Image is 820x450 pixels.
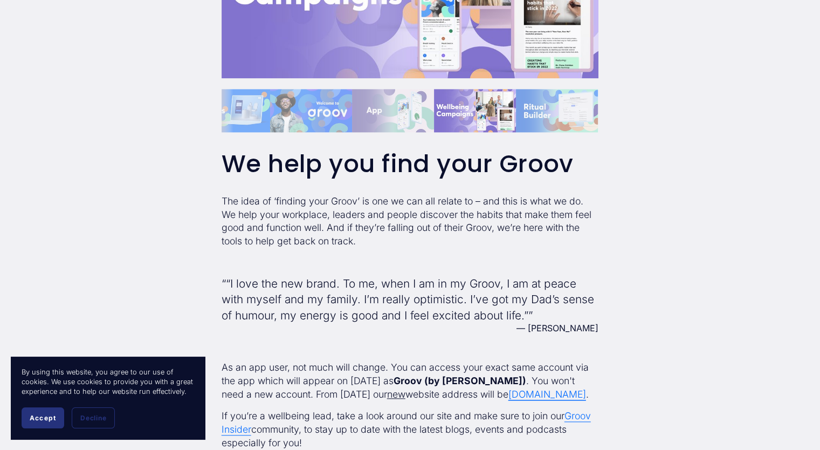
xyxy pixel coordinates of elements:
button: Decline [72,407,115,428]
p: The idea of ‘finding your Groov’ is one we can all relate to – and this is what we do. We help yo... [222,195,599,248]
span: Accept [30,414,56,422]
span: Decline [80,414,106,422]
p: If you’re a wellbeing lead, take a look around our site and make sure to join our community, to s... [222,410,599,449]
p: As an app user, not much will change. You can access your exact same account via the app which wi... [222,361,599,401]
img: Slide 6 [434,89,516,132]
section: Cookie banner [11,357,205,439]
button: Accept [22,407,64,428]
p: By using this website, you agree to our use of cookies. We use cookies to provide you with a grea... [22,367,194,397]
span: new [387,388,405,400]
strong: Groov (by [PERSON_NAME]) [394,375,526,386]
img: Slide 4 [270,89,352,132]
blockquote: “I love the new brand. To me, when I am in my Groov, I am at peace with myself and my family. I’m... [222,276,599,323]
figcaption: — [PERSON_NAME] [222,323,599,333]
img: Slide 3 [188,89,270,132]
a: [DOMAIN_NAME] [508,388,586,400]
img: Slide 7 [516,89,598,132]
span: “ [222,277,226,290]
span: ” [528,309,533,322]
img: Slide 5 [352,89,434,132]
h2: We help you find your Groov [222,151,599,178]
